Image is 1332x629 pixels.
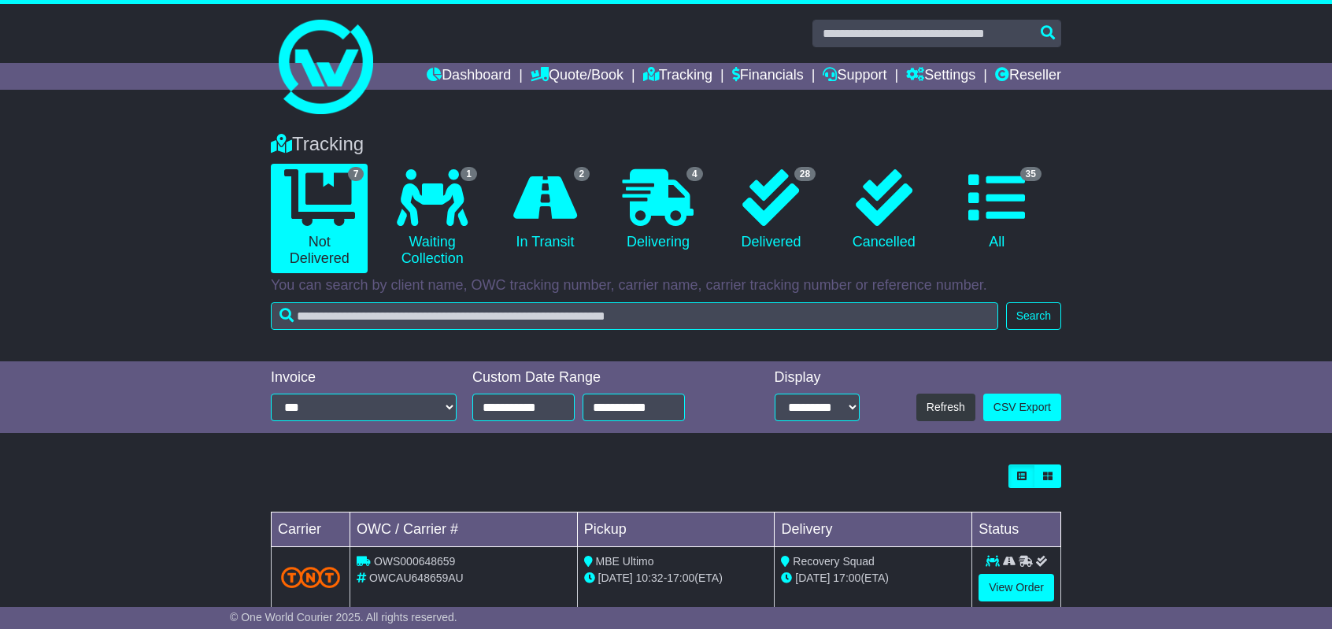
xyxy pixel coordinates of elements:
span: 35 [1020,167,1042,181]
span: Recovery Squad [793,555,875,568]
p: You can search by client name, OWC tracking number, carrier name, carrier tracking number or refe... [271,277,1061,294]
span: 4 [686,167,703,181]
span: © One World Courier 2025. All rights reserved. [230,611,457,623]
a: 35 All [949,164,1045,257]
span: 7 [348,167,364,181]
td: Delivery [775,512,972,547]
a: 1 Waiting Collection [383,164,480,273]
div: Tracking [263,133,1069,156]
div: - (ETA) [584,570,768,586]
span: OWS000648659 [374,555,456,568]
a: 7 Not Delivered [271,164,368,273]
a: Dashboard [427,63,511,90]
div: Display [775,369,860,387]
span: [DATE] [598,572,633,584]
a: Reseller [995,63,1061,90]
span: 2 [574,167,590,181]
button: Refresh [916,394,975,421]
a: Tracking [643,63,712,90]
span: 10:32 [636,572,664,584]
a: Cancelled [835,164,932,257]
a: 2 In Transit [497,164,594,257]
a: Support [823,63,886,90]
a: Settings [906,63,975,90]
div: Custom Date Range [472,369,725,387]
span: 28 [794,167,816,181]
a: Financials [732,63,804,90]
span: MBE Ultimo [596,555,654,568]
a: 28 Delivered [723,164,820,257]
span: 17:00 [833,572,860,584]
td: OWC / Carrier # [350,512,578,547]
img: TNT_Domestic.png [281,567,340,588]
span: 1 [461,167,477,181]
button: Search [1006,302,1061,330]
a: CSV Export [983,394,1061,421]
a: View Order [979,574,1054,601]
span: [DATE] [795,572,830,584]
td: Status [972,512,1061,547]
span: 17:00 [667,572,694,584]
span: OWCAU648659AU [369,572,464,584]
a: 4 Delivering [609,164,706,257]
a: Quote/Book [531,63,623,90]
div: Invoice [271,369,457,387]
div: (ETA) [781,570,965,586]
td: Carrier [272,512,350,547]
td: Pickup [577,512,775,547]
